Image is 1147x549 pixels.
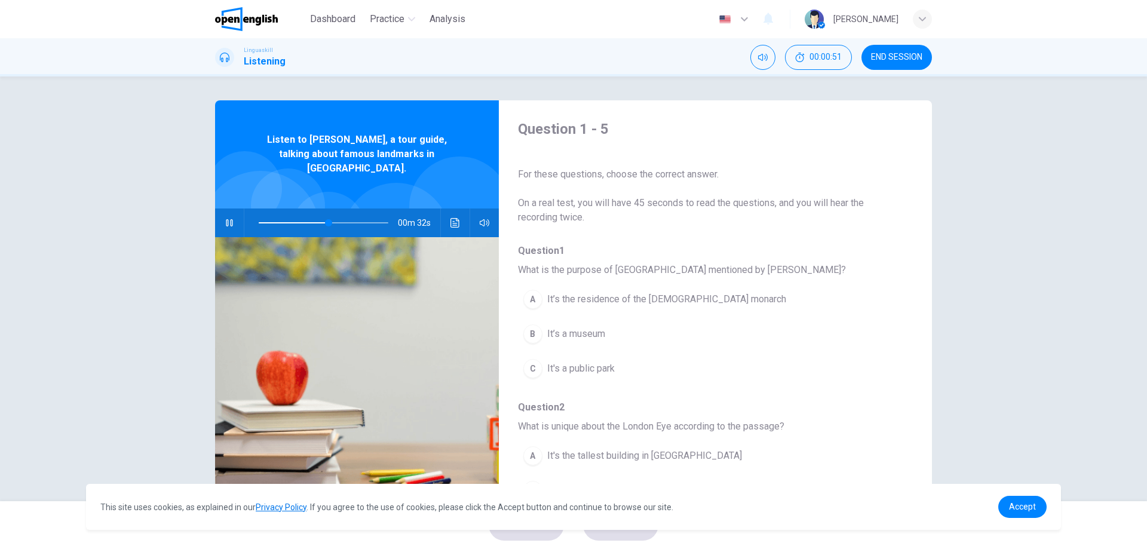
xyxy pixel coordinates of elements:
[518,400,894,415] span: Question 2
[785,45,852,70] div: Hide
[425,8,470,30] button: Analysis
[518,119,894,139] h4: Question 1 - 5
[833,12,898,26] div: [PERSON_NAME]
[430,12,465,26] span: Analysis
[523,481,542,500] div: B
[518,476,851,505] button: BIt offers panoramic views of the city
[805,10,824,29] img: Profile picture
[523,290,542,309] div: A
[861,45,932,70] button: END SESSION
[86,484,1061,530] div: cookieconsent
[750,45,775,70] div: Mute
[254,133,460,176] span: Listen to [PERSON_NAME], a tour guide, talking about famous landmarks in [GEOGRAPHIC_DATA].
[446,208,465,237] button: Click to see the audio transcription
[523,324,542,343] div: B
[215,7,305,31] a: OpenEnglish logo
[305,8,360,30] button: Dashboard
[547,327,605,341] span: It’s a museum
[310,12,355,26] span: Dashboard
[256,502,306,512] a: Privacy Policy
[1009,502,1036,511] span: Accept
[518,354,851,384] button: CIt's a public park
[518,419,894,434] span: What is unique about the London Eye according to the passage?
[518,284,851,314] button: AIt’s the residence of the [DEMOGRAPHIC_DATA] monarch
[215,7,278,31] img: OpenEnglish logo
[244,46,273,54] span: Linguaskill
[365,8,420,30] button: Practice
[785,45,852,70] button: 00:00:51
[523,446,542,465] div: A
[398,208,440,237] span: 00m 32s
[547,292,786,306] span: It’s the residence of the [DEMOGRAPHIC_DATA] monarch
[215,237,499,516] img: Listen to Sarah, a tour guide, talking about famous landmarks in London.
[547,483,699,498] span: It offers panoramic views of the city
[518,319,851,349] button: BIt’s a museum
[518,167,894,182] span: For these questions, choose the correct answer.
[518,263,894,277] span: What is the purpose of [GEOGRAPHIC_DATA] mentioned by [PERSON_NAME]?
[244,54,286,69] h1: Listening
[547,449,742,463] span: It's the tallest building in [GEOGRAPHIC_DATA]
[100,502,673,512] span: This site uses cookies, as explained in our . If you agree to the use of cookies, please click th...
[809,53,842,62] span: 00:00:51
[998,496,1047,518] a: dismiss cookie message
[523,359,542,378] div: C
[518,244,894,258] span: Question 1
[717,15,732,24] img: en
[518,441,851,471] button: AIt's the tallest building in [GEOGRAPHIC_DATA]
[547,361,615,376] span: It's a public park
[871,53,922,62] span: END SESSION
[370,12,404,26] span: Practice
[518,196,894,225] span: On a real test, you will have 45 seconds to read the questions, and you will hear the recording t...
